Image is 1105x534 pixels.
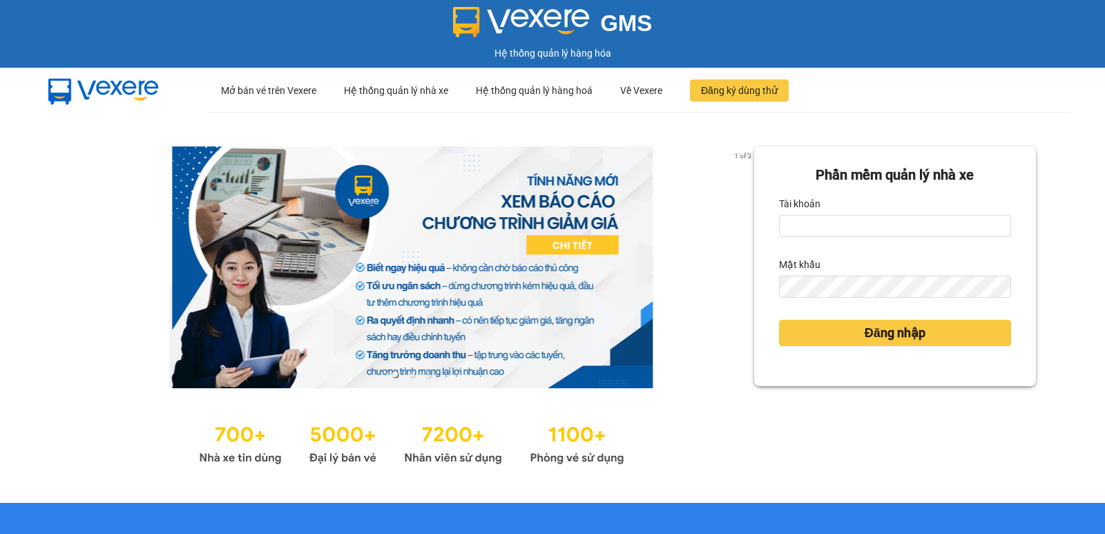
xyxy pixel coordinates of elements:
[344,68,448,113] div: Hệ thống quản lý nhà xe
[3,46,1102,61] div: Hệ thống quản lý hàng hóa
[779,193,820,215] label: Tài khoản
[730,146,754,164] p: 1 of 3
[409,372,414,377] li: slide item 2
[779,215,1011,237] input: Tài khoản
[453,7,590,37] img: logo 2
[735,146,754,388] button: next slide / item
[476,68,593,113] div: Hệ thống quản lý hàng hoá
[865,323,925,343] span: Đăng nhập
[779,254,820,276] label: Mật khẩu
[199,416,624,468] img: Statistics.png
[779,320,1011,346] button: Đăng nhập
[392,372,398,377] li: slide item 1
[779,276,1011,298] input: Mật khẩu
[35,68,173,113] img: mbUUG5Q.png
[620,68,662,113] div: Về Vexere
[425,372,431,377] li: slide item 3
[701,83,778,98] span: Đăng ký dùng thử
[779,164,1011,186] div: Phần mềm quản lý nhà xe
[69,146,88,388] button: previous slide / item
[690,79,789,102] button: Đăng ký dùng thử
[221,68,316,113] div: Mở bán vé trên Vexere
[453,21,653,32] a: GMS
[600,10,652,36] span: GMS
